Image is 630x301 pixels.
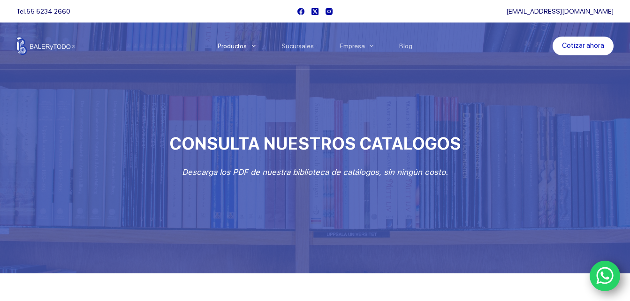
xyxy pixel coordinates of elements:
span: Tel. [16,8,70,15]
a: 55 5234 2660 [26,8,70,15]
a: Cotizar ahora [553,37,614,55]
a: Instagram [326,8,333,15]
em: Descarga los PDF de nuestra biblioteca de catálogos, sin ningún costo. [182,167,448,177]
a: WhatsApp [590,261,621,292]
nav: Menu Principal [205,23,425,69]
a: X (Twitter) [311,8,319,15]
a: [EMAIL_ADDRESS][DOMAIN_NAME] [506,8,614,15]
a: Facebook [297,8,304,15]
span: CONSULTA NUESTROS CATALOGOS [169,134,461,154]
img: Balerytodo [16,37,75,55]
